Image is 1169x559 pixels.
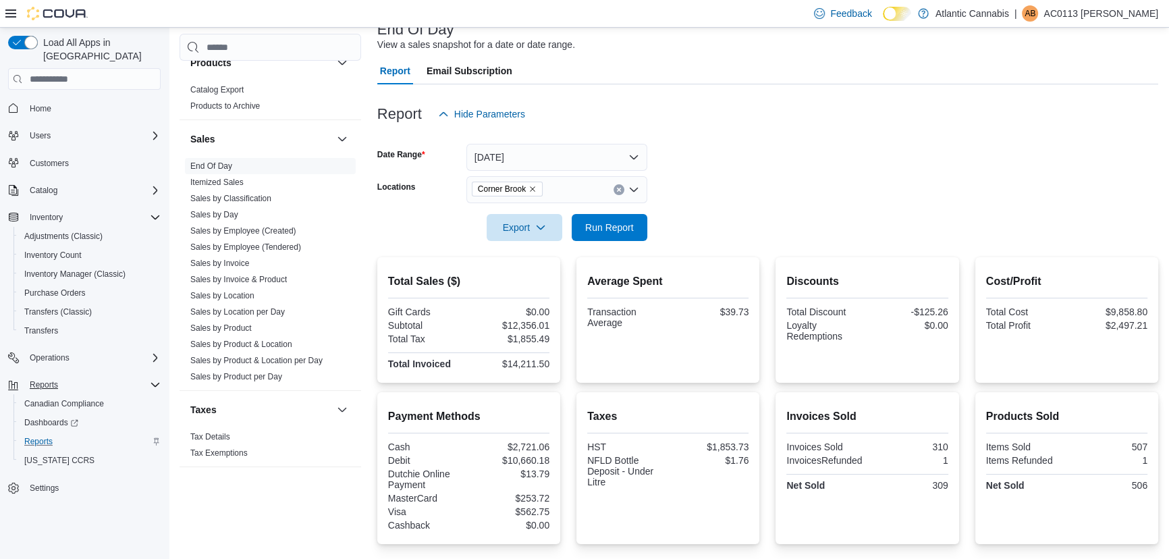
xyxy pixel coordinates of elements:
[1025,5,1035,22] span: AB
[528,185,537,193] button: Remove Corner Brook from selection in this group
[24,455,94,466] span: [US_STATE] CCRS
[24,269,126,279] span: Inventory Manager (Classic)
[870,455,948,466] div: 1
[870,442,948,452] div: 310
[986,480,1025,491] strong: Net Sold
[19,304,97,320] a: Transfers (Classic)
[986,408,1147,425] h2: Products Sold
[380,57,410,84] span: Report
[19,285,91,301] a: Purchase Orders
[377,149,425,160] label: Date Range
[24,325,58,336] span: Transfers
[190,193,271,204] span: Sales by Classification
[190,85,244,95] a: Catalog Export
[377,106,422,122] h3: Report
[3,348,166,367] button: Operations
[19,266,131,282] a: Inventory Manager (Classic)
[388,506,466,517] div: Visa
[454,107,525,121] span: Hide Parameters
[471,320,549,331] div: $12,356.01
[19,415,84,431] a: Dashboards
[1069,480,1147,491] div: 506
[24,128,161,144] span: Users
[786,320,865,342] div: Loyalty Redemptions
[13,451,166,470] button: [US_STATE] CCRS
[190,178,244,187] a: Itemized Sales
[190,161,232,171] a: End Of Day
[38,36,161,63] span: Load All Apps in [GEOGRAPHIC_DATA]
[190,84,244,95] span: Catalog Export
[786,480,825,491] strong: Net Sold
[3,98,166,117] button: Home
[986,307,1064,317] div: Total Cost
[870,307,948,317] div: -$125.26
[24,128,56,144] button: Users
[190,210,238,219] a: Sales by Day
[190,132,215,146] h3: Sales
[671,307,749,317] div: $39.73
[19,452,100,469] a: [US_STATE] CCRS
[190,432,230,442] a: Tax Details
[19,415,161,431] span: Dashboards
[830,7,871,20] span: Feedback
[24,377,161,393] span: Reports
[3,478,166,498] button: Settings
[1069,442,1147,452] div: 507
[24,101,57,117] a: Home
[986,442,1064,452] div: Items Sold
[614,184,624,195] button: Clear input
[986,455,1064,466] div: Items Refunded
[190,101,260,111] a: Products to Archive
[24,155,74,171] a: Customers
[30,352,70,363] span: Operations
[24,250,82,261] span: Inventory Count
[587,307,665,328] div: Transaction Average
[30,130,51,141] span: Users
[190,258,249,269] span: Sales by Invoice
[786,273,948,290] h2: Discounts
[377,38,575,52] div: View a sales snapshot for a date or date range.
[19,433,58,450] a: Reports
[190,274,287,285] span: Sales by Invoice & Product
[19,304,161,320] span: Transfers (Classic)
[433,101,531,128] button: Hide Parameters
[471,358,549,369] div: $14,211.50
[13,227,166,246] button: Adjustments (Classic)
[24,209,161,225] span: Inventory
[935,5,1009,22] p: Atlantic Cannabis
[30,212,63,223] span: Inventory
[471,334,549,344] div: $1,855.49
[190,340,292,349] a: Sales by Product & Location
[487,214,562,241] button: Export
[587,442,665,452] div: HST
[471,506,549,517] div: $562.75
[24,480,64,496] a: Settings
[471,520,549,531] div: $0.00
[986,273,1147,290] h2: Cost/Profit
[3,375,166,394] button: Reports
[13,284,166,302] button: Purchase Orders
[471,307,549,317] div: $0.00
[190,56,232,70] h3: Products
[334,402,350,418] button: Taxes
[190,448,248,458] a: Tax Exemptions
[587,408,749,425] h2: Taxes
[24,99,161,116] span: Home
[478,182,526,196] span: Corner Brook
[388,334,466,344] div: Total Tax
[786,442,865,452] div: Invoices Sold
[786,455,865,466] div: InvoicesRefunded
[471,442,549,452] div: $2,721.06
[24,182,161,198] span: Catalog
[190,339,292,350] span: Sales by Product & Location
[24,231,103,242] span: Adjustments (Classic)
[190,177,244,188] span: Itemized Sales
[24,288,86,298] span: Purchase Orders
[19,396,161,412] span: Canadian Compliance
[190,259,249,268] a: Sales by Invoice
[13,302,166,321] button: Transfers (Classic)
[190,403,331,417] button: Taxes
